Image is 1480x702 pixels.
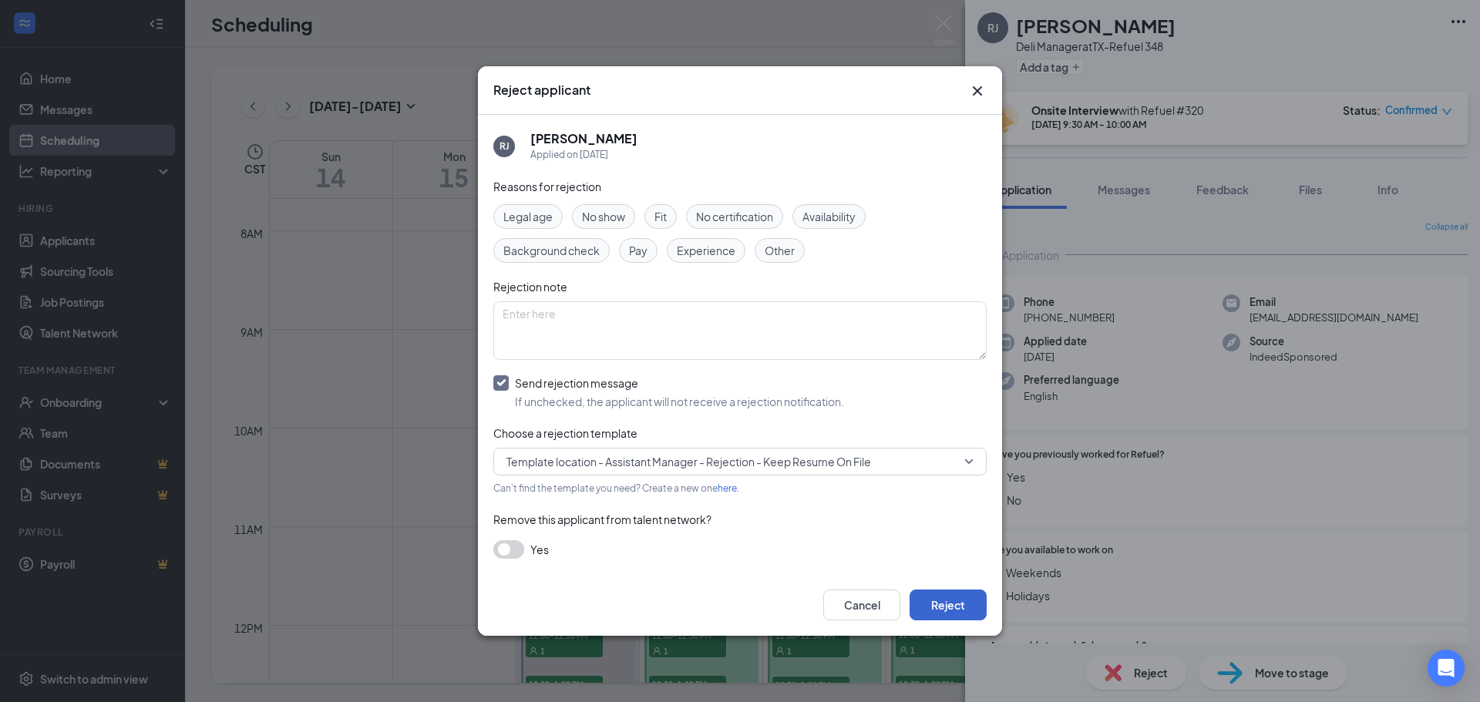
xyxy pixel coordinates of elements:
span: Rejection note [493,280,567,294]
span: No certification [696,208,773,225]
a: here [718,482,737,494]
span: Yes [530,540,549,559]
svg: Cross [968,82,987,100]
span: Pay [629,242,647,259]
button: Cancel [823,589,900,620]
span: Reasons for rejection [493,180,601,193]
div: Open Intercom Messenger [1428,650,1465,687]
span: Other [765,242,795,259]
span: Remove this applicant from talent network? [493,512,711,526]
button: Close [968,82,987,100]
span: Can't find the template you need? Create a new one . [493,482,739,494]
span: Experience [677,242,735,259]
span: Legal age [503,208,553,225]
div: RJ [499,139,510,153]
span: Availability [802,208,856,225]
span: No show [582,208,625,225]
h5: [PERSON_NAME] [530,130,637,147]
span: Choose a rejection template [493,426,637,440]
span: Background check [503,242,600,259]
span: Template location - Assistant Manager - Rejection - Keep Resume On File [506,450,871,473]
div: Applied on [DATE] [530,147,637,163]
h3: Reject applicant [493,82,590,99]
span: Fit [654,208,667,225]
button: Reject [910,589,987,620]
